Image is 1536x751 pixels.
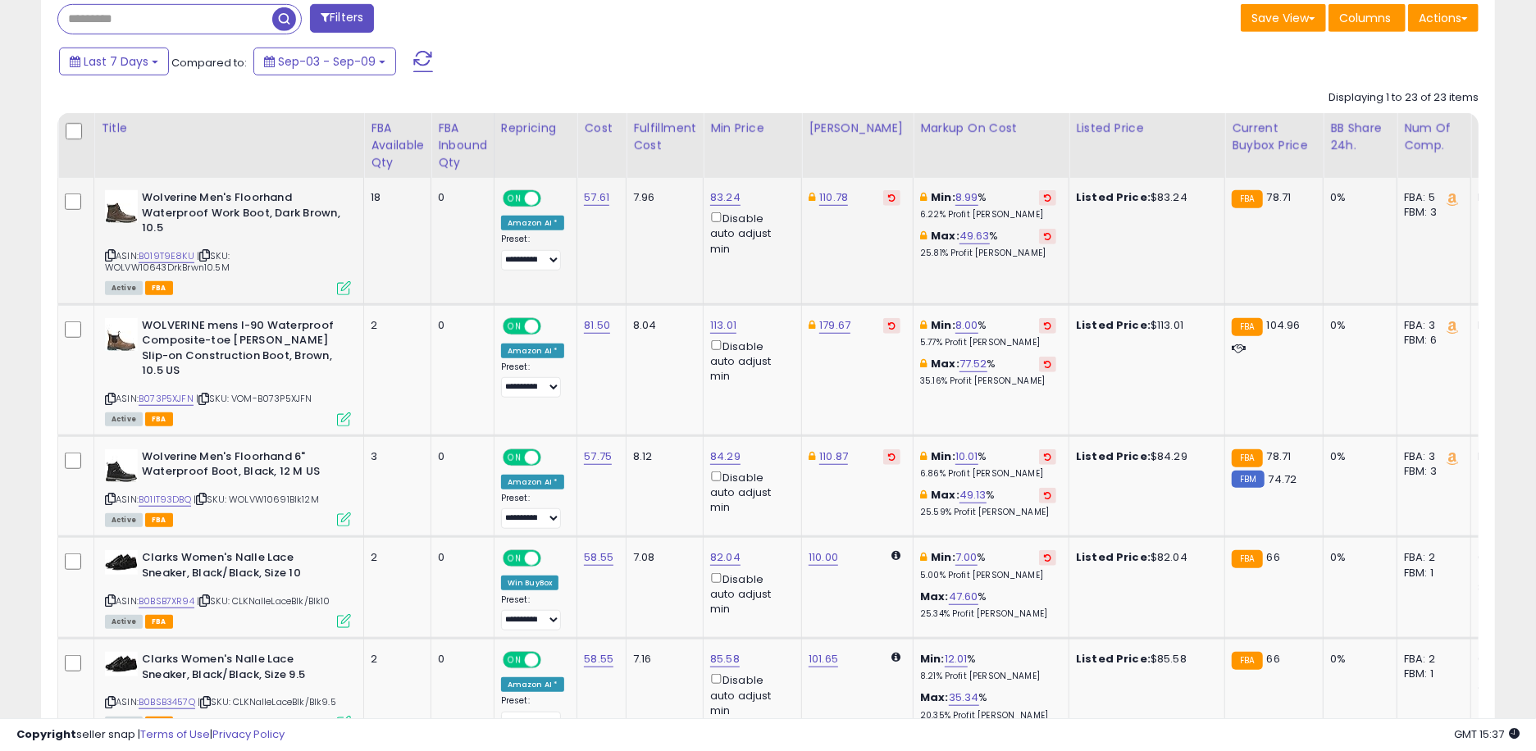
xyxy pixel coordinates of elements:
[1267,651,1280,667] span: 66
[371,318,418,333] div: 2
[920,690,949,705] b: Max:
[139,594,194,608] a: B0BSB7XR94
[710,189,741,206] a: 83.24
[1232,120,1316,154] div: Current Buybox Price
[105,615,143,629] span: All listings currently available for purchase on Amazon
[105,449,351,526] div: ASIN:
[438,652,481,667] div: 0
[584,189,609,206] a: 57.61
[710,468,789,516] div: Disable auto adjust min
[105,412,143,426] span: All listings currently available for purchase on Amazon
[920,229,1056,259] div: %
[501,120,571,137] div: Repricing
[920,375,1056,387] p: 35.16% Profit [PERSON_NAME]
[1232,550,1262,568] small: FBA
[1339,10,1391,26] span: Columns
[633,318,691,333] div: 8.04
[105,550,138,575] img: 31161VgeKUL._SL40_.jpg
[1404,652,1458,667] div: FBA: 2
[1241,4,1326,32] button: Save View
[142,190,341,240] b: Wolverine Men's Floorhand Waterproof Work Boot, Dark Brown, 10.5
[1330,120,1390,154] div: BB Share 24h.
[145,513,173,527] span: FBA
[371,550,418,565] div: 2
[1329,4,1406,32] button: Columns
[105,652,138,676] img: 31161VgeKUL._SL40_.jpg
[1329,90,1479,106] div: Displaying 1 to 23 of 23 items
[633,190,691,205] div: 7.96
[501,344,565,358] div: Amazon AI *
[105,550,351,626] div: ASIN:
[1330,449,1384,464] div: 0%
[1076,448,1151,464] b: Listed Price:
[584,317,610,334] a: 81.50
[1076,651,1151,667] b: Listed Price:
[633,550,691,565] div: 7.08
[920,337,1056,348] p: 5.77% Profit [PERSON_NAME]
[105,281,143,295] span: All listings currently available for purchase on Amazon
[139,493,191,507] a: B01IT93DBQ
[931,448,955,464] b: Min:
[809,120,906,137] div: [PERSON_NAME]
[710,671,789,718] div: Disable auto adjust min
[920,488,1056,518] div: %
[955,317,978,334] a: 8.00
[1267,448,1292,464] span: 78.71
[16,727,285,743] div: seller snap | |
[171,55,247,71] span: Compared to:
[105,190,138,223] img: 41vMjfPsvUL._SL40_.jpg
[504,192,525,206] span: ON
[278,53,376,70] span: Sep-03 - Sep-09
[920,589,949,604] b: Max:
[931,228,959,244] b: Max:
[931,549,955,565] b: Min:
[501,677,565,692] div: Amazon AI *
[501,576,559,590] div: Win BuyBox
[105,318,351,425] div: ASIN:
[140,726,210,742] a: Terms of Use
[710,549,741,566] a: 82.04
[920,507,1056,518] p: 25.59% Profit [PERSON_NAME]
[920,570,1056,581] p: 5.00% Profit [PERSON_NAME]
[809,651,838,667] a: 101.65
[931,189,955,205] b: Min:
[920,449,1056,480] div: %
[920,651,945,667] b: Min:
[105,513,143,527] span: All listings currently available for purchase on Amazon
[710,570,789,617] div: Disable auto adjust min
[438,120,487,171] div: FBA inbound Qty
[920,671,1056,682] p: 8.21% Profit [PERSON_NAME]
[504,552,525,566] span: ON
[139,695,195,709] a: B0BSB3457Q
[1478,154,1488,169] small: Avg Win Price.
[142,550,341,585] b: Clarks Women's Nalle Lace Sneaker, Black/Black, Size 10
[1404,333,1458,348] div: FBM: 6
[1478,449,1532,464] div: N/A
[1076,449,1212,464] div: $84.29
[539,552,565,566] span: OFF
[949,589,978,605] a: 47.60
[105,318,138,351] img: 41qLtffIx4L._SL40_.jpg
[710,337,789,385] div: Disable auto adjust min
[1232,449,1262,467] small: FBA
[145,615,173,629] span: FBA
[371,190,418,205] div: 18
[633,652,691,667] div: 7.16
[914,113,1069,178] th: The percentage added to the cost of goods (COGS) that forms the calculator for Min & Max prices.
[1408,4,1479,32] button: Actions
[1404,667,1458,681] div: FBM: 1
[959,487,987,503] a: 49.13
[920,690,1056,721] div: %
[1076,189,1151,205] b: Listed Price:
[438,190,481,205] div: 0
[1404,205,1458,220] div: FBM: 3
[371,120,424,171] div: FBA Available Qty
[16,726,76,742] strong: Copyright
[710,317,736,334] a: 113.01
[955,189,978,206] a: 8.99
[920,589,1056,620] div: %
[633,120,696,154] div: Fulfillment Cost
[504,653,525,667] span: ON
[955,549,978,566] a: 7.00
[931,356,959,371] b: Max:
